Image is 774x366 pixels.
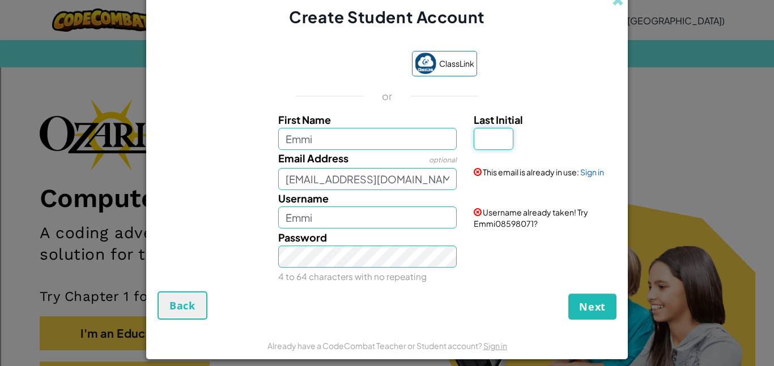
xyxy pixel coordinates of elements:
[580,167,604,177] a: Sign in
[579,300,606,313] span: Next
[439,55,474,72] span: ClassLink
[483,167,579,177] span: This email is already in use:
[382,89,393,103] p: or
[278,152,348,165] span: Email Address
[5,15,769,25] div: Sort New > Old
[158,291,207,320] button: Back
[278,271,427,282] small: 4 to 64 characters with no repeating
[474,207,588,229] span: Username already taken! Try Emmi08598071?
[474,113,523,126] span: Last Initial
[5,66,769,76] div: Rename
[169,299,195,312] span: Back
[5,5,769,15] div: Sort A > Z
[429,156,457,164] span: optional
[267,341,483,351] span: Already have a CodeCombat Teacher or Student account?
[5,76,769,86] div: Move To ...
[278,192,329,205] span: Username
[415,53,436,74] img: classlink-logo-small.png
[278,113,331,126] span: First Name
[289,7,484,27] span: Create Student Account
[483,341,507,351] a: Sign in
[568,294,616,320] button: Next
[5,25,769,35] div: Move To ...
[278,231,327,244] span: Password
[5,55,769,66] div: Sign out
[5,45,769,55] div: Options
[291,52,406,77] iframe: Sign in with Google Button
[5,35,769,45] div: Delete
